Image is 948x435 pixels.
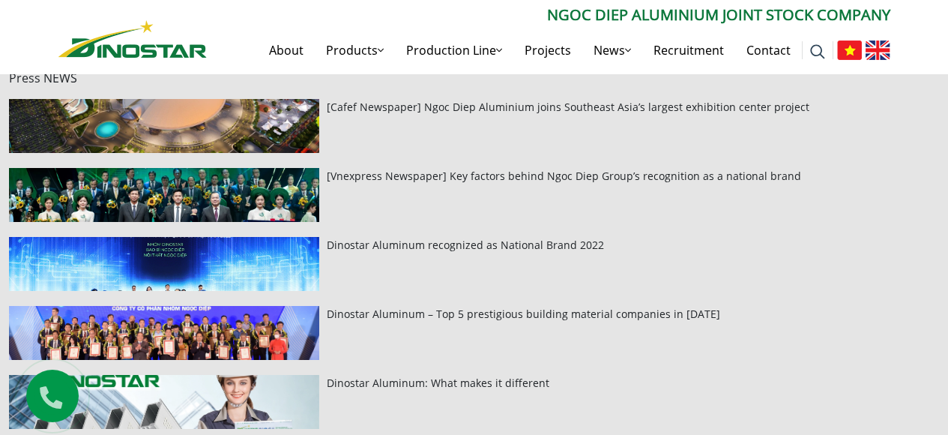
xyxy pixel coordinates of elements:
[327,376,549,390] a: Dinostar Aluminum: What makes it different
[207,4,890,26] p: Ngoc Diep Aluminium Joint Stock Company
[735,26,802,74] a: Contact
[9,237,319,291] img: Dinostar Aluminum recognized as National Brand 2022
[513,26,582,74] a: Projects
[837,40,862,60] img: Tiếng Việt
[327,100,809,114] a: [Cafef Newspaper] Ngoc Diep Aluminium joins Southeast Asia’s largest exhibition center project
[9,99,319,153] img: [Cafef Newspaper] Ngoc Diep Aluminium joins Southeast Asia’s largest exhibition center project
[327,238,604,252] a: Dinostar Aluminum recognized as National Brand 2022
[258,26,315,74] a: About
[9,168,319,222] img: [Vnexpress Newspaper] Key factors behind Ngoc Diep Group’s recognition as a national brand
[9,375,319,429] img: Dinostar Aluminum: What makes it different
[866,40,890,60] img: English
[9,306,319,360] img: Dinostar Aluminum – Top 5 prestigious building material companies in 2022
[582,26,642,74] a: News
[810,44,825,59] img: search
[9,69,939,87] p: Press NEWS
[327,307,720,321] a: Dinostar Aluminum – Top 5 prestigious building material companies in [DATE]
[395,26,513,74] a: Production Line
[315,26,395,74] a: Products
[327,169,801,183] a: [Vnexpress Newspaper] Key factors behind Ngoc Diep Group’s recognition as a national brand
[58,20,207,58] img: Nhôm Dinostar
[642,26,735,74] a: Recruitment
